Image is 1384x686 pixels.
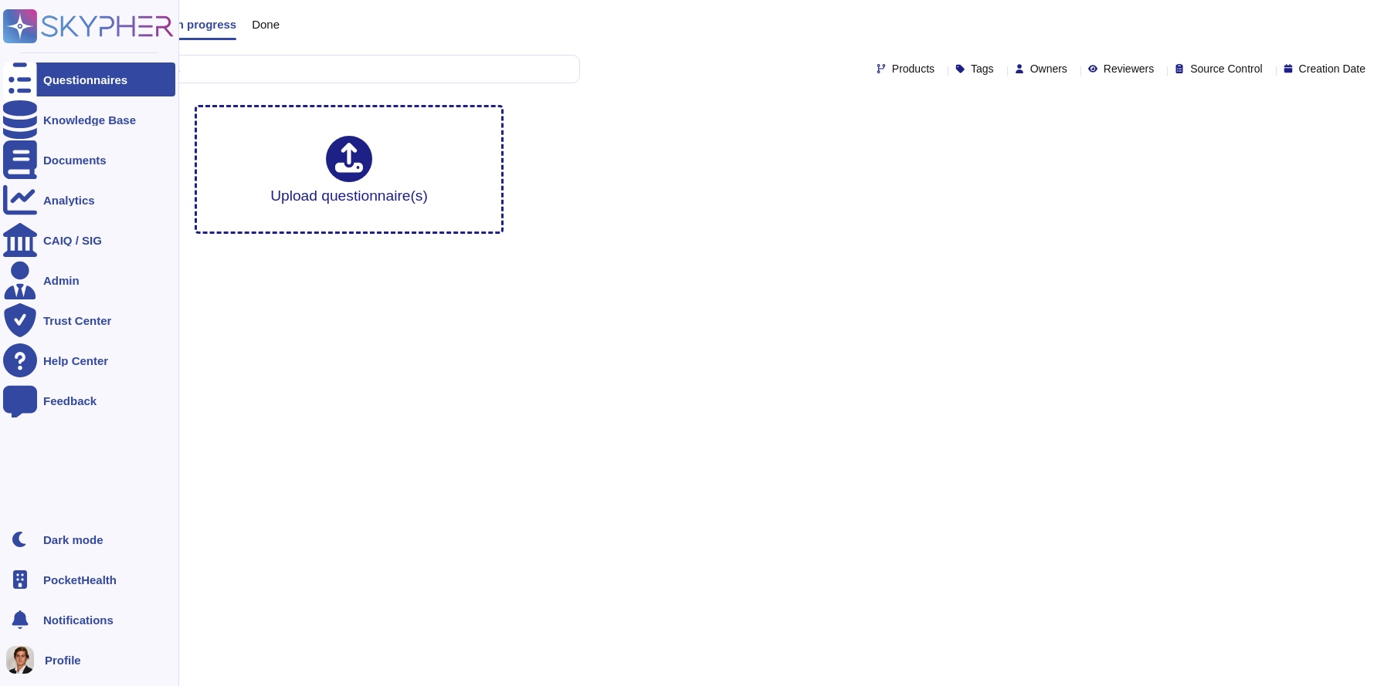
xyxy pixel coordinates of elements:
[173,19,236,30] span: In progress
[3,263,175,297] a: Admin
[43,614,114,626] span: Notifications
[43,275,80,286] div: Admin
[3,384,175,417] a: Feedback
[3,303,175,337] a: Trust Center
[3,63,175,96] a: Questionnaires
[892,63,935,74] span: Products
[6,646,34,674] img: user
[43,395,97,407] div: Feedback
[1190,63,1262,74] span: Source Control
[3,103,175,137] a: Knowledge Base
[43,235,102,246] div: CAIQ / SIG
[45,654,81,666] span: Profile
[43,315,111,326] div: Trust Center
[43,194,95,206] div: Analytics
[43,355,108,367] div: Help Center
[3,183,175,217] a: Analytics
[3,643,45,677] button: user
[971,63,994,74] span: Tags
[43,154,107,166] div: Documents
[252,19,280,30] span: Done
[43,74,127,86] div: Questionnaires
[1104,63,1154,74] span: Reviewers
[3,343,175,377] a: Help Center
[43,534,103,546] div: Dark mode
[61,56,579,83] input: Search by keywords
[43,574,117,586] span: PocketHealth
[270,136,428,203] div: Upload questionnaire(s)
[1030,63,1067,74] span: Owners
[1299,63,1365,74] span: Creation Date
[3,143,175,177] a: Documents
[3,223,175,257] a: CAIQ / SIG
[43,114,136,126] div: Knowledge Base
